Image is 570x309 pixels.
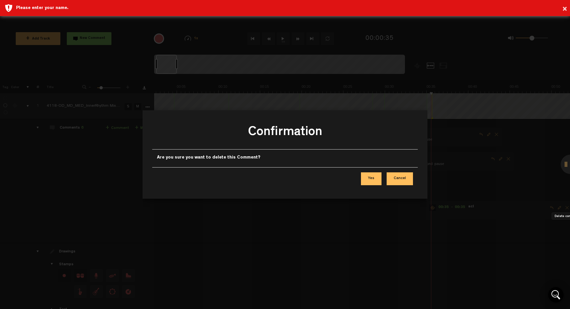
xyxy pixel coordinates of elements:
div: Open Intercom Messenger [548,287,564,303]
div: Please enter your name. [16,5,565,11]
button: × [562,3,567,16]
label: Are you sure you want to delete this Comment? [157,154,260,161]
h3: Confirmation [157,124,413,144]
button: Yes [361,172,381,185]
button: Cancel [387,172,413,185]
